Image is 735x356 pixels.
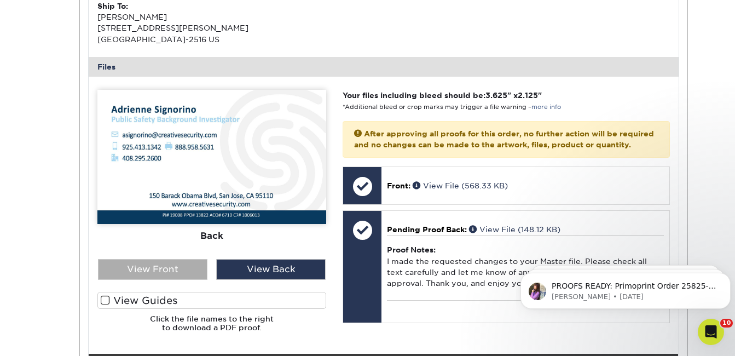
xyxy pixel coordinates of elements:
span: Front: [387,181,410,190]
a: View File (148.12 KB) [469,225,560,234]
div: View Back [216,259,326,280]
span: 10 [720,319,733,328]
a: View File (568.33 KB) [413,181,508,190]
strong: Proof Notes: [387,245,436,254]
span: 3.625 [485,91,507,100]
p: Message from Erica, sent 3w ago [36,42,201,52]
div: [PERSON_NAME] [STREET_ADDRESS][PERSON_NAME] [GEOGRAPHIC_DATA]-2516 US [97,1,384,45]
small: *Additional bleed or crop marks may trigger a file warning – [343,104,561,111]
iframe: Intercom notifications message [516,250,735,326]
div: Back [97,224,326,248]
label: View Guides [97,292,326,309]
h6: Click the file names to the right to download a PDF proof. [97,314,326,341]
span: 2.125 [518,91,538,100]
div: View Front [98,259,207,280]
strong: Your files including bleed should be: " x " [343,91,542,100]
iframe: Intercom live chat [698,319,724,345]
div: Files [89,57,679,77]
span: PROOFS READY: Primoprint Order 25825-50987-0984 Thank you for placing your print order with Primo... [36,32,200,215]
div: I made the requested changes to your Master file. Please check all text carefully and let me know... [387,235,663,300]
a: more info [531,104,561,111]
strong: After approving all proofs for this order, no further action will be required and no changes can ... [354,129,654,149]
span: Pending Proof Back: [387,225,467,234]
strong: Ship To: [97,2,128,10]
